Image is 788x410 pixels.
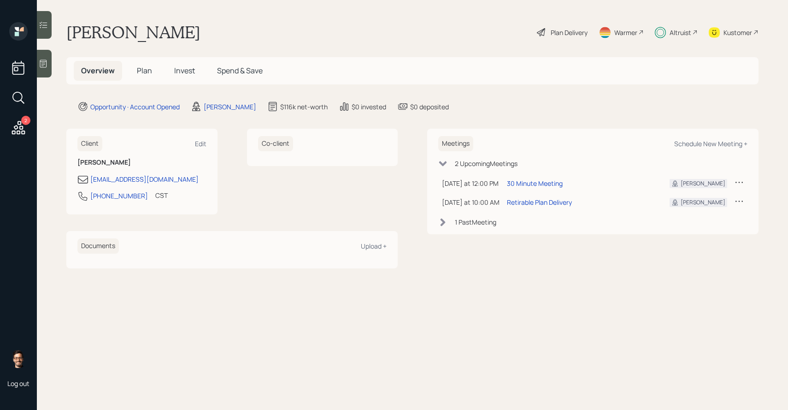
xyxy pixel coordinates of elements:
[681,179,725,188] div: [PERSON_NAME]
[614,28,637,37] div: Warmer
[90,191,148,201] div: [PHONE_NUMBER]
[195,139,206,148] div: Edit
[66,22,200,42] h1: [PERSON_NAME]
[442,197,500,207] div: [DATE] at 10:00 AM
[352,102,386,112] div: $0 invested
[455,159,517,168] div: 2 Upcoming Meeting s
[455,217,496,227] div: 1 Past Meeting
[280,102,328,112] div: $116k net-worth
[507,178,563,188] div: 30 Minute Meeting
[77,238,119,254] h6: Documents
[217,65,263,76] span: Spend & Save
[77,159,206,166] h6: [PERSON_NAME]
[174,65,195,76] span: Invest
[90,102,180,112] div: Opportunity · Account Opened
[9,350,28,368] img: sami-boghos-headshot.png
[204,102,256,112] div: [PERSON_NAME]
[90,174,199,184] div: [EMAIL_ADDRESS][DOMAIN_NAME]
[77,136,102,151] h6: Client
[361,242,387,250] div: Upload +
[155,190,168,200] div: CST
[7,379,29,388] div: Log out
[681,198,725,207] div: [PERSON_NAME]
[507,197,572,207] div: Retirable Plan Delivery
[438,136,473,151] h6: Meetings
[674,139,747,148] div: Schedule New Meeting +
[21,116,30,125] div: 2
[258,136,293,151] h6: Co-client
[410,102,449,112] div: $0 deposited
[670,28,691,37] div: Altruist
[551,28,588,37] div: Plan Delivery
[442,178,500,188] div: [DATE] at 12:00 PM
[81,65,115,76] span: Overview
[137,65,152,76] span: Plan
[723,28,752,37] div: Kustomer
